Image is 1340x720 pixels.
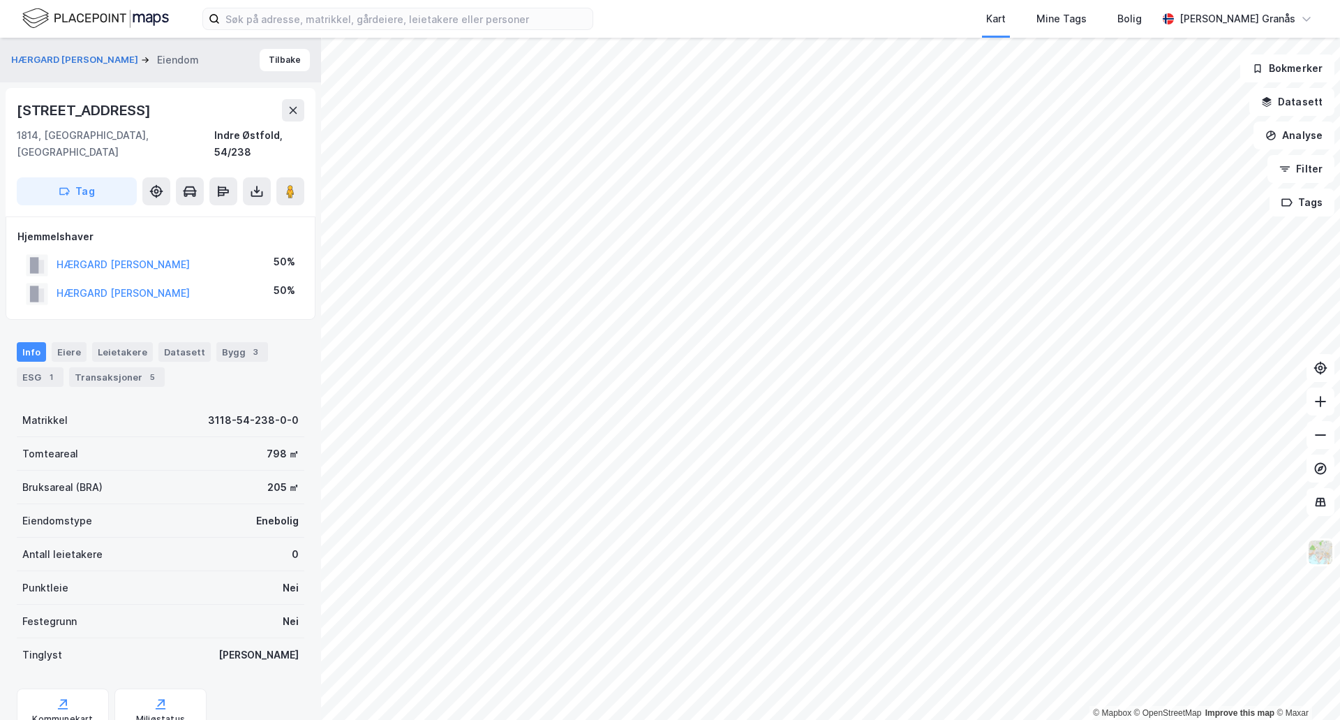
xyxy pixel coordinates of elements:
div: [PERSON_NAME] Granås [1179,10,1295,27]
button: HÆRGARD [PERSON_NAME] [11,53,141,67]
img: logo.f888ab2527a4732fd821a326f86c7f29.svg [22,6,169,31]
div: Bolig [1117,10,1142,27]
img: Z [1307,539,1334,566]
input: Søk på adresse, matrikkel, gårdeiere, leietakere eller personer [220,8,593,29]
div: Nei [283,613,299,630]
div: Matrikkel [22,412,68,429]
div: Kart [986,10,1006,27]
div: Festegrunn [22,613,77,630]
div: Bruksareal (BRA) [22,479,103,496]
div: Hjemmelshaver [17,228,304,245]
div: 3 [248,345,262,359]
div: Indre Østfold, 54/238 [214,127,304,161]
button: Tilbake [260,49,310,71]
div: Antall leietakere [22,546,103,563]
button: Filter [1267,155,1334,183]
div: Mine Tags [1036,10,1087,27]
div: Leietakere [92,342,153,362]
button: Analyse [1253,122,1334,149]
div: Eiendom [157,52,199,68]
div: Tomteareal [22,446,78,462]
div: Info [17,342,46,362]
button: Bokmerker [1240,54,1334,82]
div: [STREET_ADDRESS] [17,99,154,122]
div: 798 ㎡ [267,446,299,462]
div: 1814, [GEOGRAPHIC_DATA], [GEOGRAPHIC_DATA] [17,127,214,161]
div: Punktleie [22,580,68,596]
div: 50% [274,282,295,299]
a: Improve this map [1205,708,1274,718]
div: 5 [145,370,159,384]
div: ESG [17,367,64,387]
div: [PERSON_NAME] [218,647,299,663]
div: Tinglyst [22,647,62,663]
div: 1 [44,370,58,384]
button: Tags [1270,189,1334,216]
button: Datasett [1249,88,1334,116]
div: 3118-54-238-0-0 [208,412,299,429]
div: Eiendomstype [22,513,92,529]
div: Nei [283,580,299,596]
iframe: Chat Widget [1270,653,1340,720]
div: 0 [292,546,299,563]
div: Eiere [52,342,87,362]
div: Bygg [216,342,268,362]
button: Tag [17,177,137,205]
div: Enebolig [256,513,299,529]
div: 205 ㎡ [267,479,299,496]
div: 50% [274,254,295,270]
a: Mapbox [1093,708,1131,718]
a: OpenStreetMap [1134,708,1202,718]
div: Transaksjoner [69,367,165,387]
div: Datasett [158,342,211,362]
